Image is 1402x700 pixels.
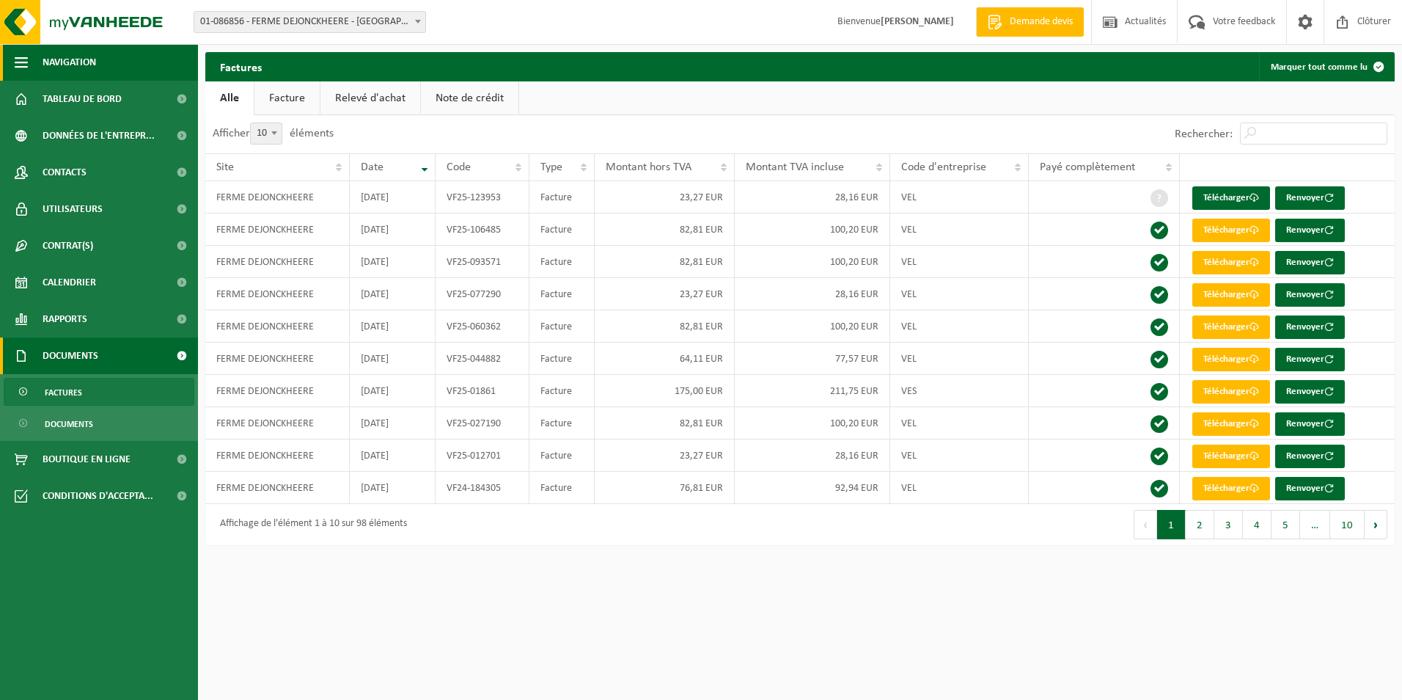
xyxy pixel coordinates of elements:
[436,214,529,246] td: VF25-106485
[205,246,350,278] td: FERME DEJONCKHEERE
[1157,510,1186,539] button: 1
[350,407,435,440] td: [DATE]
[735,214,890,246] td: 100,20 EUR
[1192,412,1270,436] a: Télécharger
[1275,412,1345,436] button: Renvoyer
[1275,380,1345,404] button: Renvoyer
[1192,316,1270,339] a: Télécharger
[1186,510,1214,539] button: 2
[361,161,383,173] span: Date
[1134,510,1157,539] button: Previous
[1192,380,1270,404] a: Télécharger
[436,440,529,472] td: VF25-012701
[205,81,254,115] a: Alle
[595,375,735,407] td: 175,00 EUR
[43,154,87,191] span: Contacts
[43,117,155,154] span: Données de l'entrepr...
[595,278,735,310] td: 23,27 EUR
[595,214,735,246] td: 82,81 EUR
[350,310,435,343] td: [DATE]
[436,278,529,310] td: VF25-077290
[205,440,350,472] td: FERME DEJONCKHEERE
[350,440,435,472] td: [DATE]
[43,301,87,338] span: Rapports
[45,379,82,406] span: Factures
[1275,283,1345,307] button: Renvoyer
[250,123,282,145] span: 10
[205,52,276,81] h2: Factures
[254,81,320,115] a: Facture
[529,214,595,246] td: Facture
[1192,445,1270,468] a: Télécharger
[213,128,334,139] label: Afficher éléments
[1275,316,1345,339] button: Renvoyer
[1040,161,1135,173] span: Payé complètement
[1271,510,1300,539] button: 5
[213,511,407,538] div: Affichage de l'élément 1 à 10 sur 98 éléments
[43,191,103,227] span: Utilisateurs
[890,181,1029,214] td: VEL
[595,472,735,504] td: 76,81 EUR
[735,472,890,504] td: 92,94 EUR
[1192,283,1270,307] a: Télécharger
[1300,510,1330,539] span: …
[595,440,735,472] td: 23,27 EUR
[735,375,890,407] td: 211,75 EUR
[320,81,420,115] a: Relevé d'achat
[43,44,96,81] span: Navigation
[529,278,595,310] td: Facture
[205,310,350,343] td: FERME DEJONCKHEERE
[350,472,435,504] td: [DATE]
[350,375,435,407] td: [DATE]
[529,246,595,278] td: Facture
[735,343,890,375] td: 77,57 EUR
[595,181,735,214] td: 23,27 EUR
[881,16,954,27] strong: [PERSON_NAME]
[529,440,595,472] td: Facture
[1275,477,1345,500] button: Renvoyer
[1006,15,1076,29] span: Demande devis
[890,278,1029,310] td: VEL
[529,407,595,440] td: Facture
[606,161,691,173] span: Montant hors TVA
[1192,186,1270,210] a: Télécharger
[1365,510,1387,539] button: Next
[529,472,595,504] td: Facture
[746,161,844,173] span: Montant TVA incluse
[4,409,194,437] a: Documents
[350,278,435,310] td: [DATE]
[43,338,98,374] span: Documents
[350,214,435,246] td: [DATE]
[529,310,595,343] td: Facture
[1214,510,1243,539] button: 3
[436,310,529,343] td: VF25-060362
[436,407,529,440] td: VF25-027190
[529,375,595,407] td: Facture
[595,310,735,343] td: 82,81 EUR
[529,181,595,214] td: Facture
[1192,251,1270,274] a: Télécharger
[1275,445,1345,468] button: Renvoyer
[4,378,194,406] a: Factures
[205,472,350,504] td: FERME DEJONCKHEERE
[205,181,350,214] td: FERME DEJONCKHEERE
[1192,348,1270,371] a: Télécharger
[595,343,735,375] td: 64,11 EUR
[350,246,435,278] td: [DATE]
[205,375,350,407] td: FERME DEJONCKHEERE
[890,472,1029,504] td: VEL
[890,343,1029,375] td: VEL
[1275,186,1345,210] button: Renvoyer
[43,81,122,117] span: Tableau de bord
[890,214,1029,246] td: VEL
[735,407,890,440] td: 100,20 EUR
[735,440,890,472] td: 28,16 EUR
[205,407,350,440] td: FERME DEJONCKHEERE
[1259,52,1393,81] button: Marquer tout comme lu
[1275,219,1345,242] button: Renvoyer
[205,214,350,246] td: FERME DEJONCKHEERE
[436,343,529,375] td: VF25-044882
[901,161,986,173] span: Code d'entreprise
[45,410,93,438] span: Documents
[436,375,529,407] td: VF25-01861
